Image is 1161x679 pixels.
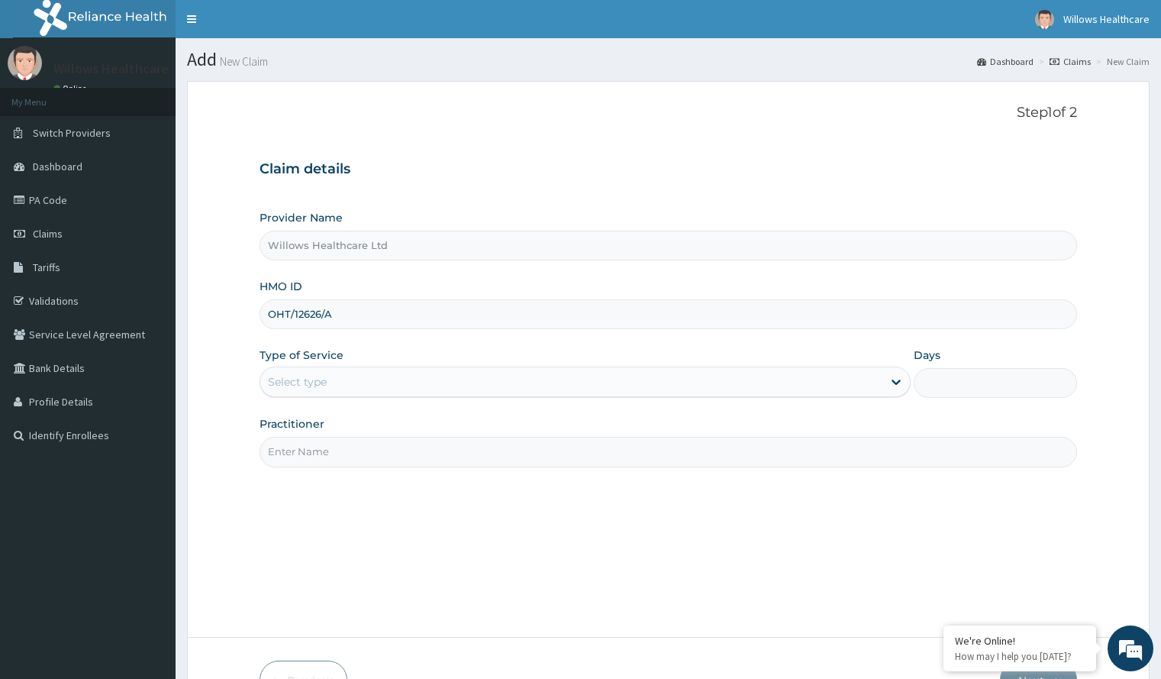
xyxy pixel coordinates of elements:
[1092,55,1150,68] li: New Claim
[79,86,256,105] div: Chat with us now
[1050,55,1091,68] a: Claims
[8,417,291,470] textarea: Type your message and hit 'Enter'
[268,374,327,390] div: Select type
[260,348,343,363] label: Type of Service
[1063,12,1150,26] span: Willows Healthcare
[260,105,1076,121] p: Step 1 of 2
[250,8,287,44] div: Minimize live chat window
[1035,10,1054,29] img: User Image
[977,55,1034,68] a: Dashboard
[260,279,302,294] label: HMO ID
[217,56,268,67] small: New Claim
[53,62,169,76] p: Willows Healthcare
[260,437,1076,467] input: Enter Name
[33,160,82,173] span: Dashboard
[955,634,1085,648] div: We're Online!
[53,83,90,94] a: Online
[33,126,111,140] span: Switch Providers
[260,161,1076,178] h3: Claim details
[260,210,343,225] label: Provider Name
[33,260,60,274] span: Tariffs
[260,299,1076,329] input: Enter HMO ID
[28,76,62,115] img: d_794563401_company_1708531726252_794563401
[8,46,42,80] img: User Image
[260,416,324,432] label: Practitioner
[89,192,211,347] span: We're online!
[187,50,1150,70] h1: Add
[955,650,1085,663] p: How may I help you today?
[33,227,63,241] span: Claims
[914,348,940,363] label: Days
